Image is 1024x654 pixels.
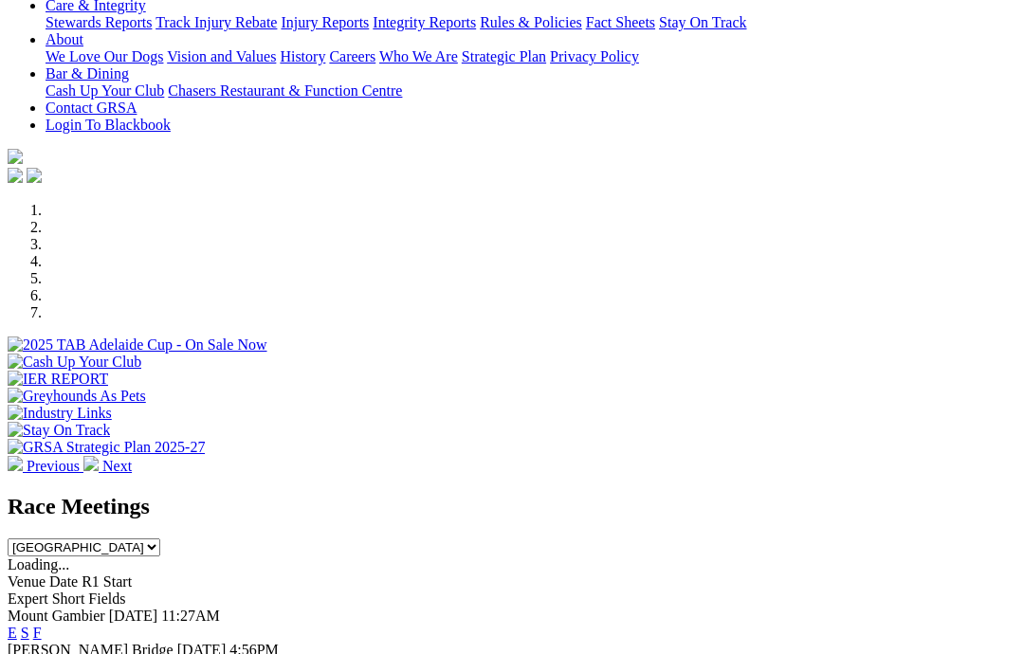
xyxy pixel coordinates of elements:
[82,573,132,590] span: R1 Start
[46,48,163,64] a: We Love Our Dogs
[480,14,582,30] a: Rules & Policies
[155,14,277,30] a: Track Injury Rebate
[8,456,23,471] img: chevron-left-pager-white.svg
[8,405,112,422] img: Industry Links
[88,590,125,607] span: Fields
[281,14,369,30] a: Injury Reports
[83,458,132,474] a: Next
[8,168,23,183] img: facebook.svg
[8,625,17,641] a: E
[161,608,220,624] span: 11:27AM
[46,117,171,133] a: Login To Blackbook
[27,458,80,474] span: Previous
[8,371,108,388] img: IER REPORT
[8,556,69,572] span: Loading...
[52,590,85,607] span: Short
[8,573,46,590] span: Venue
[46,100,137,116] a: Contact GRSA
[49,573,78,590] span: Date
[8,608,105,624] span: Mount Gambier
[8,149,23,164] img: logo-grsa-white.png
[8,422,110,439] img: Stay On Track
[46,14,152,30] a: Stewards Reports
[8,354,141,371] img: Cash Up Your Club
[379,48,458,64] a: Who We Are
[167,48,276,64] a: Vision and Values
[280,48,325,64] a: History
[109,608,158,624] span: [DATE]
[46,31,83,47] a: About
[46,14,1016,31] div: Care & Integrity
[8,590,48,607] span: Expert
[329,48,375,64] a: Careers
[8,388,146,405] img: Greyhounds As Pets
[659,14,746,30] a: Stay On Track
[102,458,132,474] span: Next
[21,625,29,641] a: S
[8,336,267,354] img: 2025 TAB Adelaide Cup - On Sale Now
[8,439,205,456] img: GRSA Strategic Plan 2025-27
[373,14,476,30] a: Integrity Reports
[550,48,639,64] a: Privacy Policy
[27,168,42,183] img: twitter.svg
[46,48,1016,65] div: About
[168,82,402,99] a: Chasers Restaurant & Function Centre
[33,625,42,641] a: F
[586,14,655,30] a: Fact Sheets
[462,48,546,64] a: Strategic Plan
[46,82,1016,100] div: Bar & Dining
[46,65,129,82] a: Bar & Dining
[8,458,83,474] a: Previous
[8,494,1016,519] h2: Race Meetings
[83,456,99,471] img: chevron-right-pager-white.svg
[46,82,164,99] a: Cash Up Your Club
